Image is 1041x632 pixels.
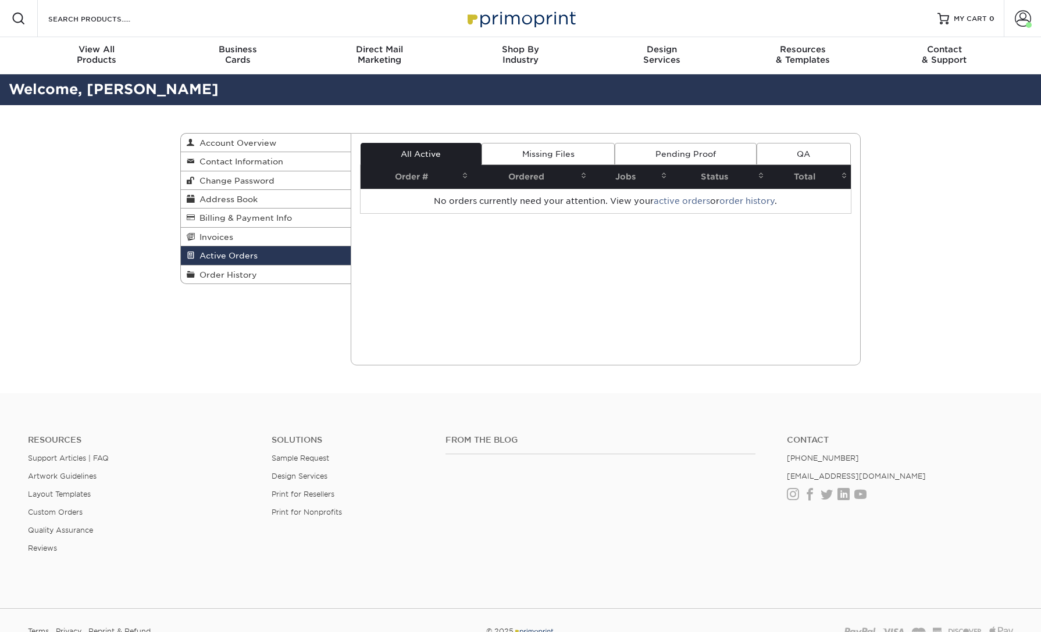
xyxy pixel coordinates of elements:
[47,12,161,26] input: SEARCH PRODUCTS.....
[26,44,167,55] span: View All
[787,472,926,480] a: [EMAIL_ADDRESS][DOMAIN_NAME]
[462,6,579,31] img: Primoprint
[732,37,874,74] a: Resources& Templates
[361,189,851,213] td: No orders currently need your attention. View your or .
[195,195,258,204] span: Address Book
[989,15,994,23] span: 0
[450,37,591,74] a: Shop ByIndustry
[181,228,351,246] a: Invoices
[181,209,351,227] a: Billing & Payment Info
[195,157,283,166] span: Contact Information
[450,44,591,55] span: Shop By
[195,251,258,260] span: Active Orders
[787,435,1013,445] a: Contact
[361,143,482,165] a: All Active
[181,265,351,283] a: Order History
[591,44,732,55] span: Design
[26,44,167,65] div: Products
[757,143,851,165] a: QA
[591,37,732,74] a: DesignServices
[26,37,167,74] a: View AllProducts
[874,44,1015,55] span: Contact
[272,508,342,516] a: Print for Nonprofits
[272,472,327,480] a: Design Services
[768,165,851,189] th: Total
[590,165,671,189] th: Jobs
[654,196,710,206] a: active orders
[732,44,874,65] div: & Templates
[195,232,233,242] span: Invoices
[181,246,351,265] a: Active Orders
[181,152,351,171] a: Contact Information
[167,44,309,65] div: Cards
[874,37,1015,74] a: Contact& Support
[615,143,756,165] a: Pending Proof
[309,37,450,74] a: Direct MailMarketing
[732,44,874,55] span: Resources
[272,490,334,498] a: Print for Resellers
[272,435,428,445] h4: Solutions
[28,472,97,480] a: Artwork Guidelines
[450,44,591,65] div: Industry
[195,213,292,222] span: Billing & Payment Info
[167,44,309,55] span: Business
[591,44,732,65] div: Services
[482,143,615,165] a: Missing Files
[954,14,987,24] span: MY CART
[181,190,351,209] a: Address Book
[195,176,274,185] span: Change Password
[445,435,755,445] h4: From the Blog
[195,138,276,148] span: Account Overview
[787,454,859,462] a: [PHONE_NUMBER]
[28,526,93,534] a: Quality Assurance
[28,544,57,552] a: Reviews
[472,165,590,189] th: Ordered
[181,171,351,190] a: Change Password
[181,134,351,152] a: Account Overview
[671,165,768,189] th: Status
[28,508,83,516] a: Custom Orders
[874,44,1015,65] div: & Support
[272,454,329,462] a: Sample Request
[309,44,450,55] span: Direct Mail
[309,44,450,65] div: Marketing
[167,37,309,74] a: BusinessCards
[719,196,775,206] a: order history
[28,435,254,445] h4: Resources
[28,454,109,462] a: Support Articles | FAQ
[28,490,91,498] a: Layout Templates
[195,270,257,279] span: Order History
[361,165,472,189] th: Order #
